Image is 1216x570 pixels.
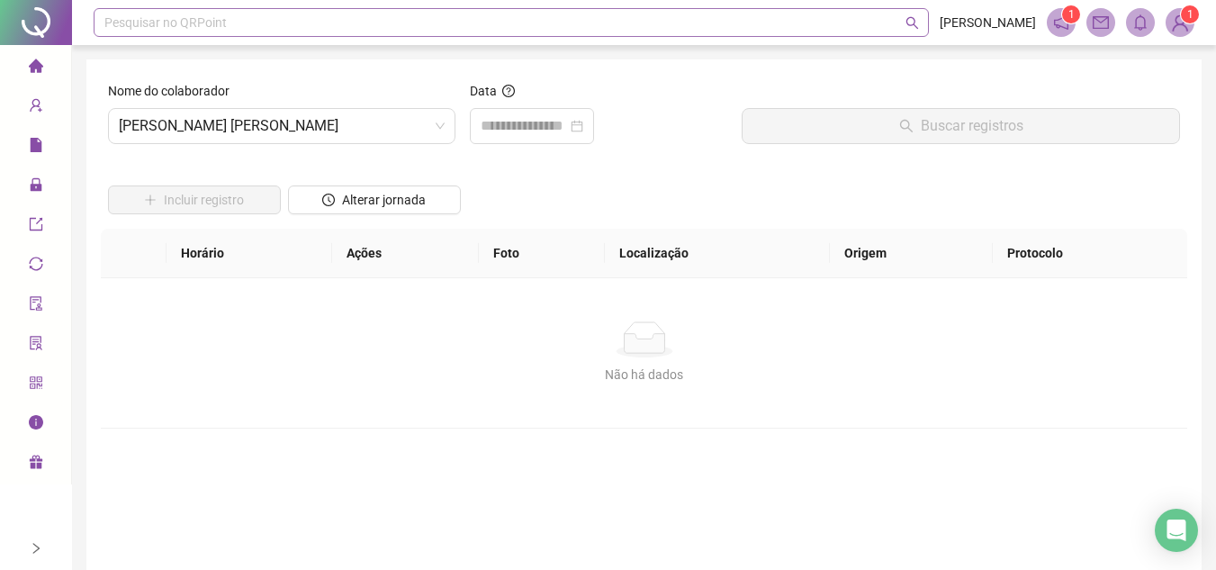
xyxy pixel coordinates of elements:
button: Incluir registro [108,185,281,214]
sup: Atualize o seu contato no menu Meus Dados [1181,5,1199,23]
span: 1 [1187,8,1193,21]
th: Foto [479,229,605,278]
div: Open Intercom Messenger [1155,509,1198,552]
span: export [29,209,43,245]
th: Ações [332,229,479,278]
span: right [30,542,42,555]
span: Alterar jornada [342,190,426,210]
img: 39475 [1166,9,1193,36]
span: search [905,16,919,30]
th: Horário [167,229,332,278]
span: info-circle [29,407,43,443]
span: Data [470,84,497,98]
span: [PERSON_NAME] [940,13,1036,32]
button: Alterar jornada [288,185,461,214]
span: audit [29,288,43,324]
span: bell [1132,14,1148,31]
span: 1 [1068,8,1075,21]
span: mail [1093,14,1109,31]
span: clock-circle [322,194,335,206]
span: qrcode [29,367,43,403]
sup: 1 [1062,5,1080,23]
label: Nome do colaborador [108,81,241,101]
th: Protocolo [993,229,1187,278]
th: Localização [605,229,830,278]
span: user-add [29,90,43,126]
span: sync [29,249,43,285]
a: Alterar jornada [288,195,461,209]
span: solution [29,328,43,364]
span: gift [29,447,43,483]
div: Não há dados [122,365,1166,385]
th: Origem [830,229,993,278]
span: lock [29,169,43,205]
span: LUCAS MEDEIROS FRAGA GOMES [119,109,445,143]
button: Buscar registros [742,108,1180,144]
span: question-circle [502,85,515,97]
span: file [29,130,43,166]
span: notification [1053,14,1069,31]
span: home [29,50,43,86]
